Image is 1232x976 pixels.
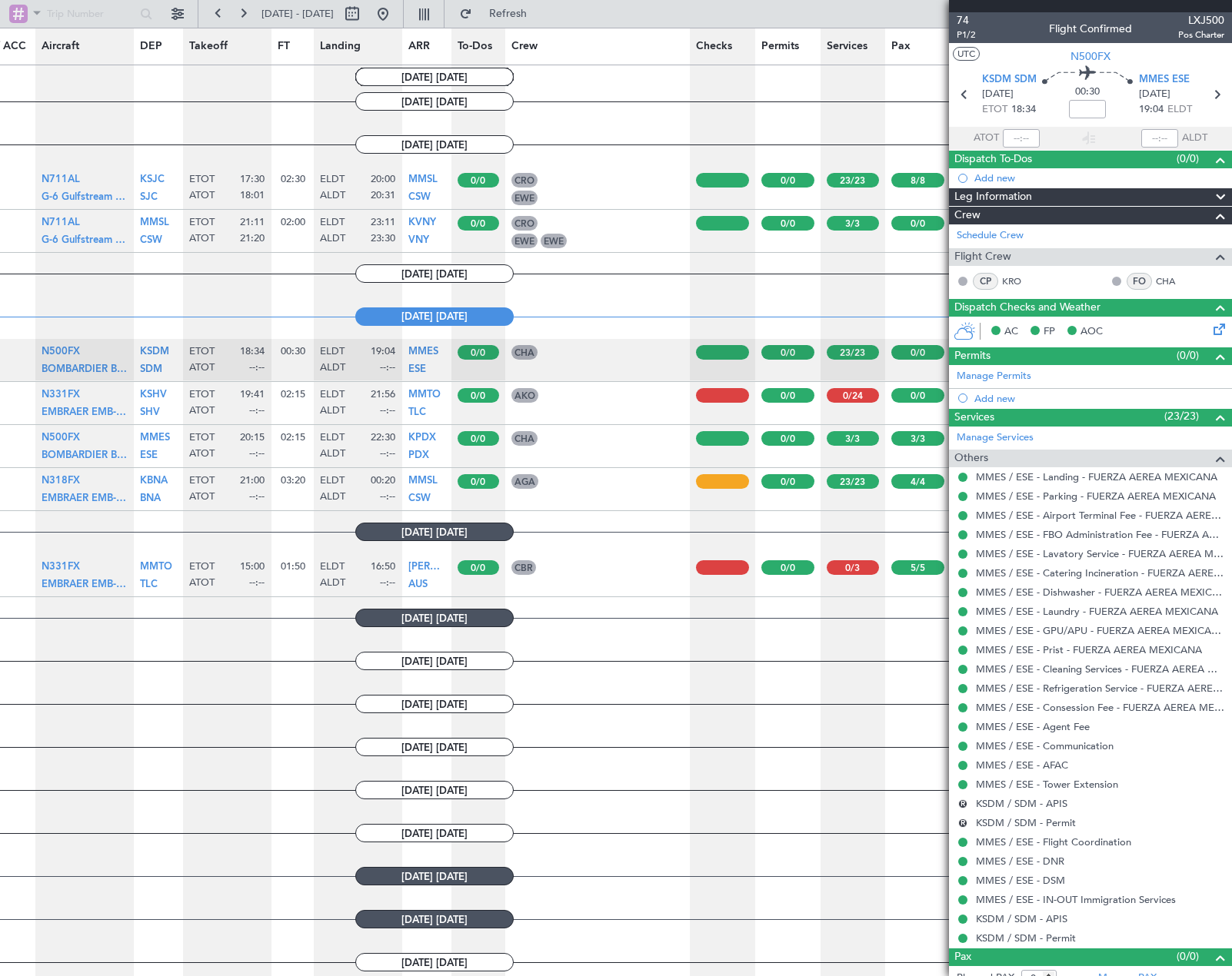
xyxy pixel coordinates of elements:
[976,509,1224,522] a: MMES / ESE - Airport Terminal Fee - FUERZA AEREA MEXICANA
[42,437,80,447] a: N500FX
[189,474,215,488] span: ETOT
[240,173,265,187] span: 17:30
[408,364,426,374] span: ESE
[355,609,514,627] span: [DATE] [DATE]
[408,394,441,404] a: MMTO
[408,347,438,357] span: MMES
[249,576,265,590] span: --:--
[976,893,1176,906] a: MMES / ESE - IN-OUT Immigration Services
[458,38,492,55] span: To-Dos
[982,102,1007,118] span: ETOT
[380,490,395,504] span: --:--
[958,818,967,828] button: R
[42,407,196,417] span: EMBRAER EMB-500 Phenom 100
[189,173,215,187] span: ETOT
[355,824,514,842] span: [DATE] [DATE]
[281,344,305,358] span: 00:30
[1049,21,1132,37] div: Flight Confirmed
[371,173,395,187] span: 20:00
[1178,12,1224,28] span: LXJ500
[954,948,971,966] span: Pax
[976,835,1131,848] a: MMES / ESE - Flight Coordination
[140,579,158,589] span: TLC
[355,307,514,326] span: [DATE] [DATE]
[42,38,79,55] span: Aircraft
[1177,948,1199,964] span: (0/0)
[42,450,225,460] span: BOMBARDIER BD-100 Challenger 3500
[355,264,514,283] span: [DATE] [DATE]
[408,222,436,232] a: KVNY
[42,454,127,464] a: BOMBARDIER BD-100 Challenger 3500
[189,216,215,230] span: ETOT
[976,490,1216,503] a: MMES / ESE - Parking - FUERZA AEREA MEXICANA
[371,232,395,246] span: 23:30
[976,605,1218,618] a: MMES / ESE - Laundry - FUERZA AEREA MEXICANA
[140,450,158,460] span: ESE
[140,38,162,55] span: DEP
[140,347,169,357] span: KSDM
[371,474,395,488] span: 00:20
[380,404,395,418] span: --:--
[189,388,215,402] span: ETOT
[976,701,1224,714] a: MMES / ESE - Consession Fee - FUERZA AEREA MEXICANA
[42,480,80,490] a: N318FX
[42,394,80,404] a: N331FX
[355,523,514,541] span: [DATE] [DATE]
[371,431,395,445] span: 22:30
[355,953,514,971] span: [DATE] [DATE]
[320,474,345,488] span: ELDT
[1002,274,1037,288] a: KRO
[982,72,1037,88] span: KSDM SDM
[140,235,162,245] span: CSW
[408,454,429,464] a: PDX
[42,493,194,503] span: EMBRAER EMB-545 Praetor 500
[976,931,1076,944] a: KSDM / SDM - Permit
[408,390,441,400] span: MMTO
[249,447,265,461] span: --:--
[140,411,160,421] a: SHV
[1139,102,1164,118] span: 19:04
[380,576,395,590] span: --:--
[355,652,514,670] span: [DATE] [DATE]
[1080,324,1103,340] span: AOC
[189,345,215,359] span: ETOT
[189,189,215,203] span: ATOT
[1044,324,1055,340] span: FP
[140,433,170,443] span: MMES
[281,430,305,444] span: 02:15
[189,232,215,246] span: ATOT
[355,135,514,154] span: [DATE] [DATE]
[408,437,436,447] a: KPDX
[140,394,167,404] a: KSHV
[42,217,80,227] span: N711AL
[140,390,167,400] span: KSHV
[1011,102,1036,118] span: 18:34
[140,351,169,361] a: KSDM
[1182,131,1207,146] span: ALDT
[957,12,975,28] span: 74
[1075,85,1100,100] span: 00:30
[320,404,345,418] span: ALDT
[976,643,1202,656] a: MMES / ESE - Prist - FUERZA AEREA MEXICANA
[976,682,1224,695] a: MMES / ESE - Refrigeration Service - FUERZA AEREA MEXICANA
[976,566,1224,579] a: MMES / ESE - Catering Incineration - FUERZA AEREA MEXICANA
[408,235,429,245] span: VNY
[140,476,168,486] span: KBNA
[42,433,80,443] span: N500FX
[42,497,127,507] a: EMBRAER EMB-545 Praetor 500
[42,390,80,400] span: N331FX
[320,388,345,402] span: ELDT
[976,586,1224,599] a: MMES / ESE - Dishwasher - FUERZA AEREA MEXICANA
[1156,274,1190,288] a: CHA
[320,38,361,55] span: Landing
[974,131,999,146] span: ATOT
[240,345,265,359] span: 18:34
[42,364,225,374] span: BOMBARDIER BD-100 Challenger 3500
[140,562,172,572] span: MMTO
[140,437,170,447] a: MMES
[189,38,228,55] span: Takeoff
[408,179,438,189] a: MMSL
[42,239,127,249] a: G-6 Gulfstream G650ER
[380,361,395,375] span: --:--
[1167,102,1192,118] span: ELDT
